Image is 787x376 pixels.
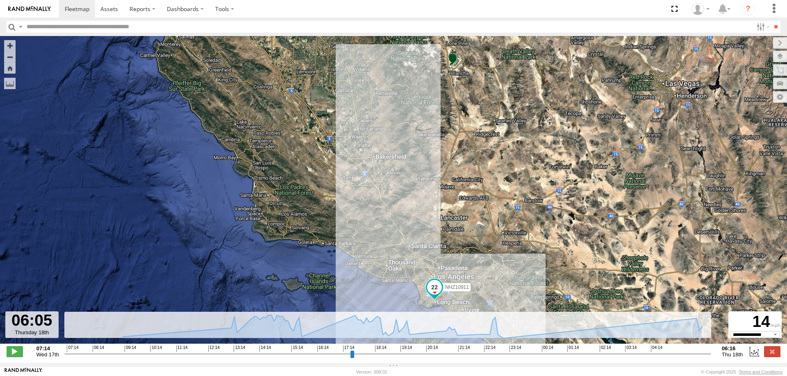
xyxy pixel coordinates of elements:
[542,345,553,352] span: 00:14
[764,346,780,357] label: Close
[742,2,755,16] i: ?
[67,345,78,352] span: 07:14
[484,345,496,352] span: 22:14
[7,346,23,357] label: Play/Stop
[208,345,220,352] span: 12:14
[125,345,136,352] span: 09:14
[426,345,438,352] span: 20:14
[4,40,16,51] button: Zoom in
[150,345,162,352] span: 10:14
[4,63,16,74] button: Zoom Home
[458,345,470,352] span: 21:14
[689,3,712,15] div: Zulema McIntosch
[400,345,412,352] span: 19:14
[600,345,611,352] span: 02:14
[730,313,780,331] div: 14
[510,345,521,352] span: 23:14
[36,345,59,351] strong: 07:14
[93,345,104,352] span: 08:14
[259,345,271,352] span: 14:14
[625,345,637,352] span: 03:14
[234,345,245,352] span: 13:14
[291,345,303,352] span: 15:14
[445,284,469,290] span: NHZ10911
[375,345,387,352] span: 18:14
[773,91,787,103] label: Map Settings
[5,368,42,376] a: Visit our Website
[8,6,51,12] img: rand-logo.svg
[567,345,579,352] span: 01:14
[722,345,743,351] strong: 06:16
[739,369,782,374] a: Terms and Conditions
[176,345,188,352] span: 11:14
[36,351,59,358] span: Wed 17th Sep 2025
[17,21,24,33] label: Search Query
[343,345,355,352] span: 17:14
[651,345,662,352] span: 04:14
[701,369,782,374] div: © Copyright 2025 -
[4,78,16,89] label: Measure
[4,51,16,63] button: Zoom out
[722,351,743,358] span: Thu 18th Sep 2025
[317,345,329,352] span: 16:14
[753,21,771,33] label: Search Filter Options
[356,369,387,374] div: Version: 308.01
